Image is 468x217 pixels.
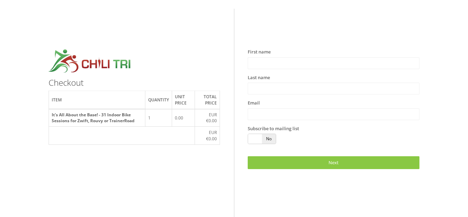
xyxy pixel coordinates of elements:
[248,49,271,56] label: First name
[195,91,220,109] th: Total price
[262,134,276,144] span: No
[195,127,220,144] td: EUR €0.00
[145,109,172,127] td: 1
[145,91,172,109] th: Quantity
[248,156,419,169] a: Next
[49,109,145,127] th: It's All About the Base! - 31 Indoor Bike Sessions for Zwift, Rouvy or TrainerRoad
[248,100,260,107] label: Email
[172,109,195,127] td: 0.00
[49,91,145,109] th: Item
[49,78,220,87] h3: Checkout
[172,91,195,109] th: Unit price
[248,74,270,81] label: Last name
[248,125,299,132] label: Subscribe to mailing list
[49,49,131,75] img: croppedchilitri.jpg
[195,109,220,127] td: EUR €0.00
